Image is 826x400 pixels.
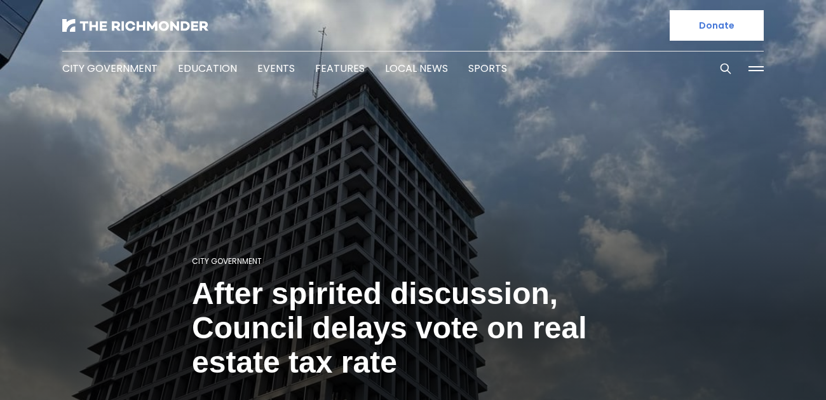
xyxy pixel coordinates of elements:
button: Search this site [716,59,735,78]
a: Features [315,61,365,76]
h1: After spirited discussion, Council delays vote on real estate tax rate [192,277,634,380]
a: Events [257,61,295,76]
a: Local News [385,61,448,76]
a: City Government [62,61,158,76]
iframe: portal-trigger [719,338,826,400]
a: Donate [670,10,764,41]
a: Sports [468,61,507,76]
a: City Government [192,256,262,266]
img: The Richmonder [62,19,208,32]
a: Education [178,61,237,76]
